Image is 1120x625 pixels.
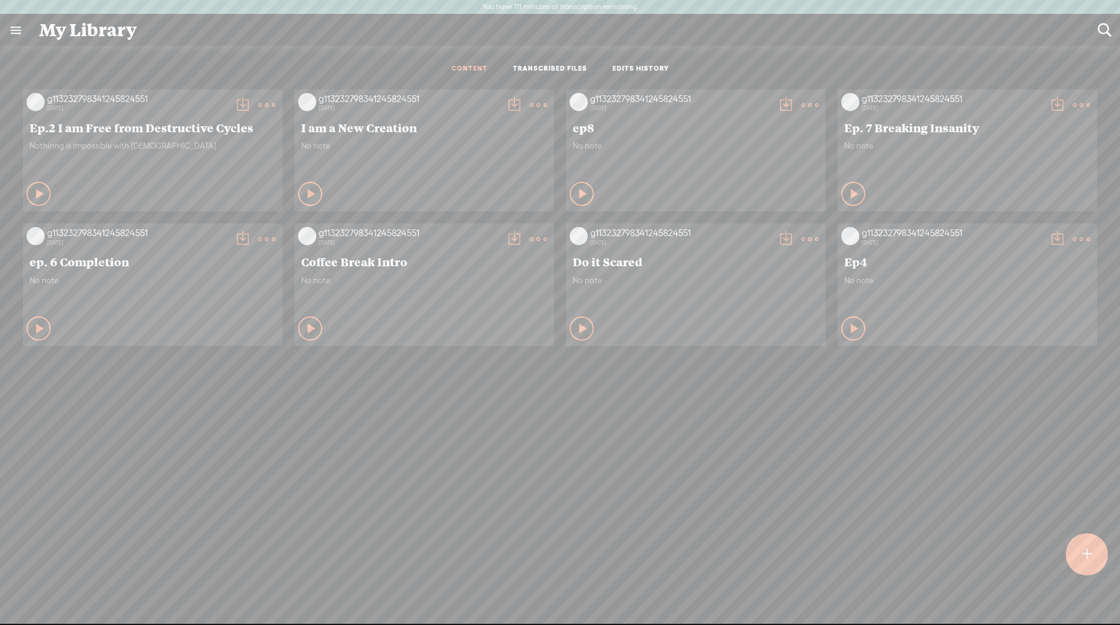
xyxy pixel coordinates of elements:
span: I am a New Creation [301,120,547,135]
div: g113232798341245824551 [47,93,228,105]
img: videoLoading.png [841,227,859,245]
div: [DATE] [590,104,771,112]
img: videoLoading.png [570,227,588,245]
a: CONTENT [451,64,488,74]
div: My Library [31,14,1089,46]
img: videoLoading.png [841,93,859,111]
div: g113232798341245824551 [47,227,228,239]
span: No note [573,141,819,151]
span: No note [844,275,1090,286]
div: g113232798341245824551 [862,93,1043,105]
a: TRANSCRIBED FILES [513,64,587,74]
label: You have 111 minutes of transcription remaining. [482,2,638,12]
span: No note [30,275,276,286]
span: No note [573,275,819,286]
div: g113232798341245824551 [590,93,771,105]
span: Ep.2 I am Free from Destructive Cycles [30,120,276,135]
div: g113232798341245824551 [319,227,500,239]
div: g113232798341245824551 [862,227,1043,239]
span: Ep4 [844,254,1090,269]
div: [DATE] [47,104,228,112]
span: No note [844,141,1090,151]
div: [DATE] [862,104,1043,112]
span: Do it Scared [573,254,819,269]
div: [DATE] [862,239,1043,246]
img: videoLoading.png [27,93,45,111]
span: No note [301,275,547,286]
span: ep. 6 Completion [30,254,276,269]
img: videoLoading.png [27,227,45,245]
div: g113232798341245824551 [319,93,500,105]
div: [DATE] [590,239,771,246]
div: Nothinng is impossible with [DEMOGRAPHIC_DATA] [30,141,276,177]
div: [DATE] [319,104,500,112]
span: Ep. 7 Breaking Insanity [844,120,1090,135]
span: ep8 [573,120,819,135]
img: videoLoading.png [298,93,316,111]
img: videoLoading.png [570,93,588,111]
span: No note [301,141,547,151]
a: EDITS HISTORY [612,64,669,74]
div: g113232798341245824551 [590,227,771,239]
span: Coffee Break Intro [301,254,547,269]
div: [DATE] [319,239,500,246]
div: [DATE] [47,239,228,246]
img: videoLoading.png [298,227,316,245]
